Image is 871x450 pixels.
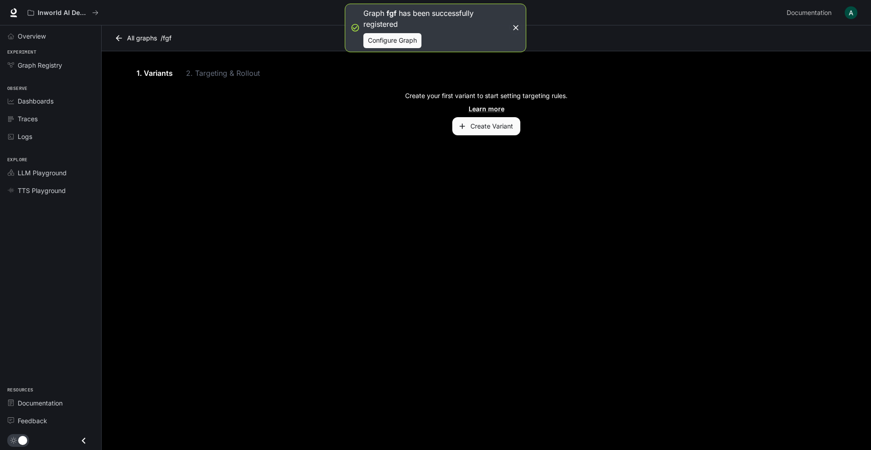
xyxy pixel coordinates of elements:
[18,398,63,408] span: Documentation
[4,111,98,127] a: Traces
[452,117,520,135] button: Create Variant
[4,28,98,44] a: Overview
[845,6,857,19] img: User avatar
[363,8,508,30] p: Graph has been successfully registered
[783,4,838,22] a: Documentation
[134,62,175,84] a: 1. Variants
[4,57,98,73] a: Graph Registry
[18,31,46,41] span: Overview
[4,129,98,144] a: Logs
[18,132,32,141] span: Logs
[24,4,103,22] button: All workspaces
[4,93,98,109] a: Dashboards
[73,431,94,450] button: Close drawer
[18,60,62,70] span: Graph Registry
[4,183,98,198] a: TTS Playground
[134,62,838,84] div: lab API tabs example
[4,165,98,181] a: LLM Playground
[18,96,54,106] span: Dashboards
[363,33,421,48] button: Configure Graph
[18,114,38,124] span: Traces
[787,7,832,19] span: Documentation
[18,168,67,178] span: LLM Playground
[113,29,161,47] a: All graphs
[405,91,568,100] p: Create your first variant to start setting targeting rules.
[18,435,27,445] span: Dark mode toggle
[469,104,504,114] a: Learn more
[842,4,860,22] button: User avatar
[4,395,98,411] a: Documentation
[161,34,171,43] p: / fgf
[18,416,47,425] span: Feedback
[4,413,98,429] a: Feedback
[38,9,88,17] p: Inworld AI Demos
[387,9,396,18] p: fgf
[18,186,66,195] span: TTS Playground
